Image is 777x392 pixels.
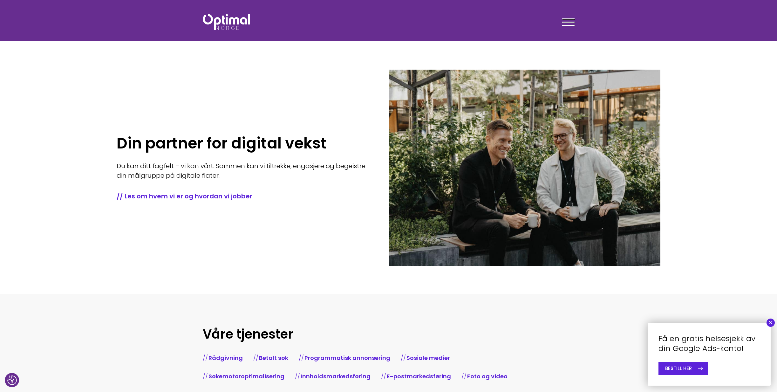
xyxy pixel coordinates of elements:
[301,372,371,380] a: Innholdsmarkedsføring
[203,14,250,30] img: Optimal Norge
[767,319,775,327] button: Close
[387,372,451,380] a: E-postmarkedsføring
[208,354,243,362] a: Rådgivning
[117,134,370,152] h1: Din partner for digital vekst
[304,354,390,362] a: Programmatisk annonsering
[117,161,370,180] p: Du kan ditt fagfelt – vi kan vårt. Sammen kan vi tiltrekke, engasjere og begeistre din målgruppe ...
[658,334,760,353] h4: Få en gratis helsesjekk av din Google Ads-konto!
[406,354,450,362] a: Sosiale medier
[7,375,17,385] img: Revisit consent button
[658,362,708,375] a: BESTILL HER
[208,372,284,380] a: Søkemotoroptimalisering
[259,354,288,362] a: Betalt søk
[467,372,508,380] a: Foto og video
[117,192,370,201] a: // Les om hvem vi er og hvordan vi jobber
[203,326,575,342] h2: Våre tjenester
[7,375,17,385] button: Samtykkepreferanser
